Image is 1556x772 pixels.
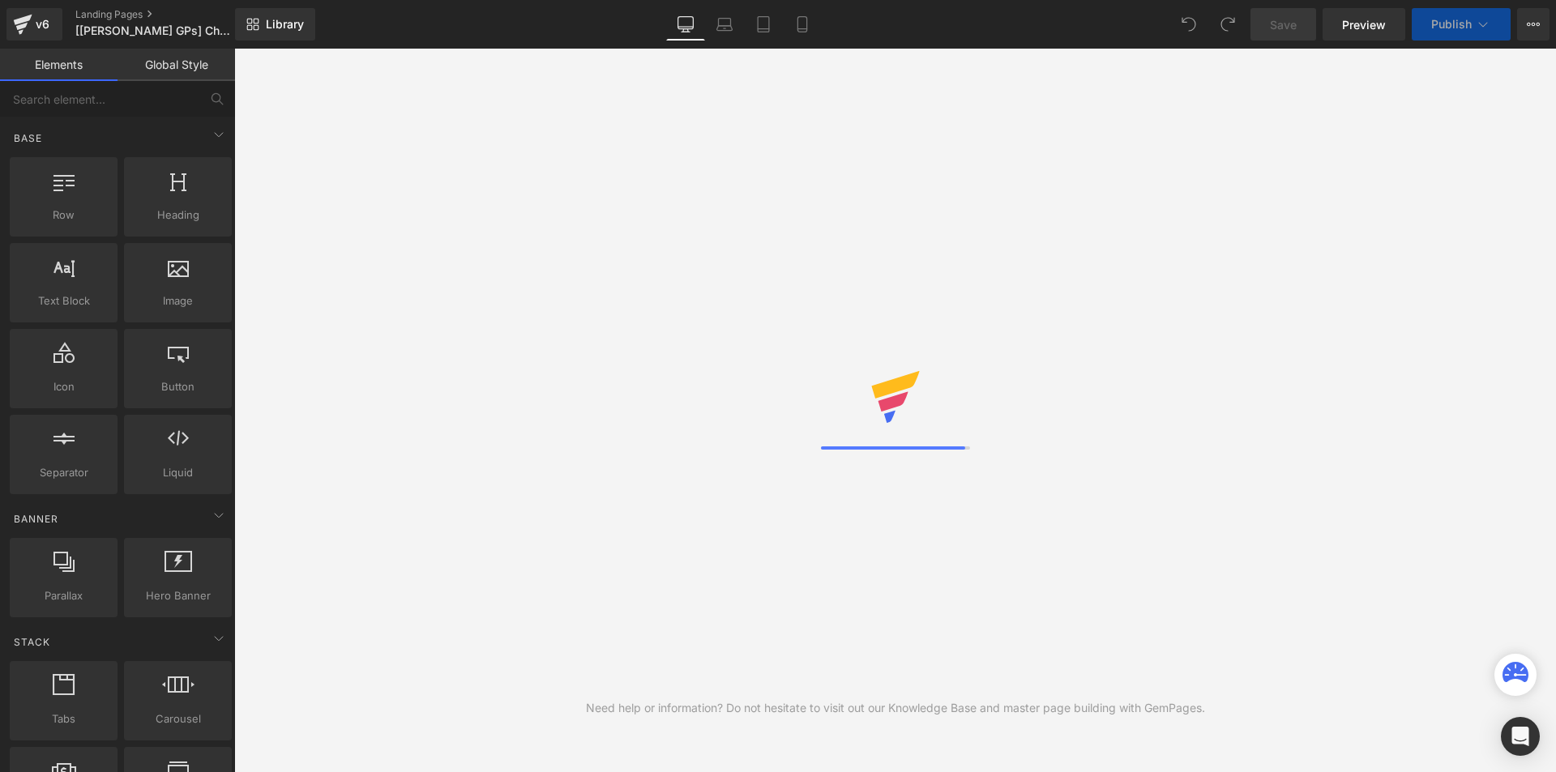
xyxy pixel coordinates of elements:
span: Base [12,130,44,146]
span: Banner [12,511,60,527]
a: Preview [1323,8,1405,41]
span: Publish [1431,18,1472,31]
button: More [1517,8,1550,41]
a: New Library [235,8,315,41]
a: Laptop [705,8,744,41]
div: Need help or information? Do not hesitate to visit out our Knowledge Base and master page buildin... [586,699,1205,717]
button: Publish [1412,8,1511,41]
span: Stack [12,634,52,650]
span: Button [129,378,227,395]
span: Parallax [15,587,113,604]
a: Tablet [744,8,783,41]
span: Heading [129,207,227,224]
span: Library [266,17,304,32]
a: v6 [6,8,62,41]
div: v6 [32,14,53,35]
span: Tabs [15,710,113,727]
span: [[PERSON_NAME] GPs] Cherry Glow Branded Page [75,24,231,37]
span: Preview [1342,16,1386,33]
span: Carousel [129,710,227,727]
button: Redo [1212,8,1244,41]
span: Hero Banner [129,587,227,604]
a: Mobile [783,8,822,41]
a: Desktop [666,8,705,41]
a: Landing Pages [75,8,262,21]
span: Separator [15,464,113,481]
span: Row [15,207,113,224]
span: Image [129,292,227,309]
span: Liquid [129,464,227,481]
span: Text Block [15,292,113,309]
span: Save [1270,16,1297,33]
a: Global Style [118,49,235,81]
div: Open Intercom Messenger [1501,717,1540,756]
button: Undo [1173,8,1205,41]
span: Icon [15,378,113,395]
